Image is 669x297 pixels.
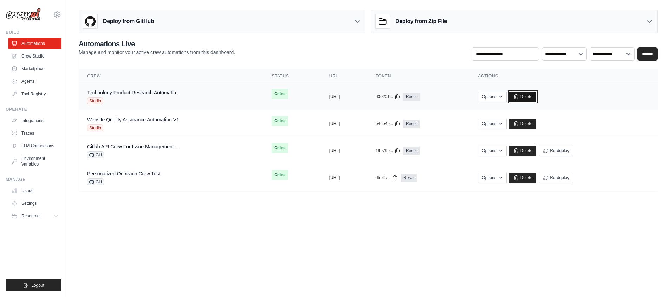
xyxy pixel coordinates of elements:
h2: Automations Live [79,39,235,49]
a: Delete [509,92,537,102]
a: Traces [8,128,61,139]
span: Studio [87,124,103,131]
span: Online [272,170,288,180]
span: Online [272,143,288,153]
a: Technology Product Research Automatio... [87,90,180,95]
a: Reset [403,147,420,155]
a: Gitlab API Crew For Issue Management ... [87,144,179,149]
span: Logout [31,283,44,288]
button: d00201... [376,94,400,100]
button: b46e4b... [376,121,400,127]
button: 19979b... [376,148,400,154]
a: Integrations [8,115,61,126]
a: Delete [509,146,537,156]
span: Studio [87,97,103,104]
div: Manage [6,177,61,182]
th: Crew [79,69,263,83]
th: Actions [469,69,658,83]
span: Resources [21,213,41,219]
span: GH [87,151,104,158]
a: Marketplace [8,63,61,74]
a: Reset [403,120,420,128]
a: Automations [8,38,61,49]
th: URL [321,69,367,83]
button: Options [478,119,506,129]
h3: Deploy from Zip File [395,17,447,26]
button: Options [478,173,506,183]
a: Delete [509,119,537,129]
button: d5bffa... [376,175,398,181]
button: Logout [6,279,61,291]
a: LLM Connections [8,140,61,151]
a: Delete [509,173,537,183]
th: Status [263,69,320,83]
span: Online [272,89,288,99]
a: Usage [8,185,61,196]
a: Personalized Outreach Crew Test [87,171,160,176]
div: Build [6,29,61,35]
a: Website Quality Assurance Automation V1 [87,117,179,122]
a: Settings [8,198,61,209]
div: Operate [6,107,61,112]
h3: Deploy from GitHub [103,17,154,26]
th: Token [367,69,469,83]
a: Crew Studio [8,50,61,62]
span: Online [272,116,288,126]
a: Reset [401,174,417,182]
img: GitHub Logo [83,14,97,28]
button: Options [478,146,506,156]
button: Re-deploy [539,146,573,156]
a: Agents [8,76,61,87]
button: Resources [8,210,61,222]
button: Re-deploy [539,173,573,183]
a: Tool Registry [8,88,61,100]
a: Reset [403,93,420,101]
button: Options [478,92,506,102]
span: GH [87,178,104,185]
img: Logo [6,8,41,21]
a: Environment Variables [8,153,61,170]
p: Manage and monitor your active crew automations from this dashboard. [79,49,235,56]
